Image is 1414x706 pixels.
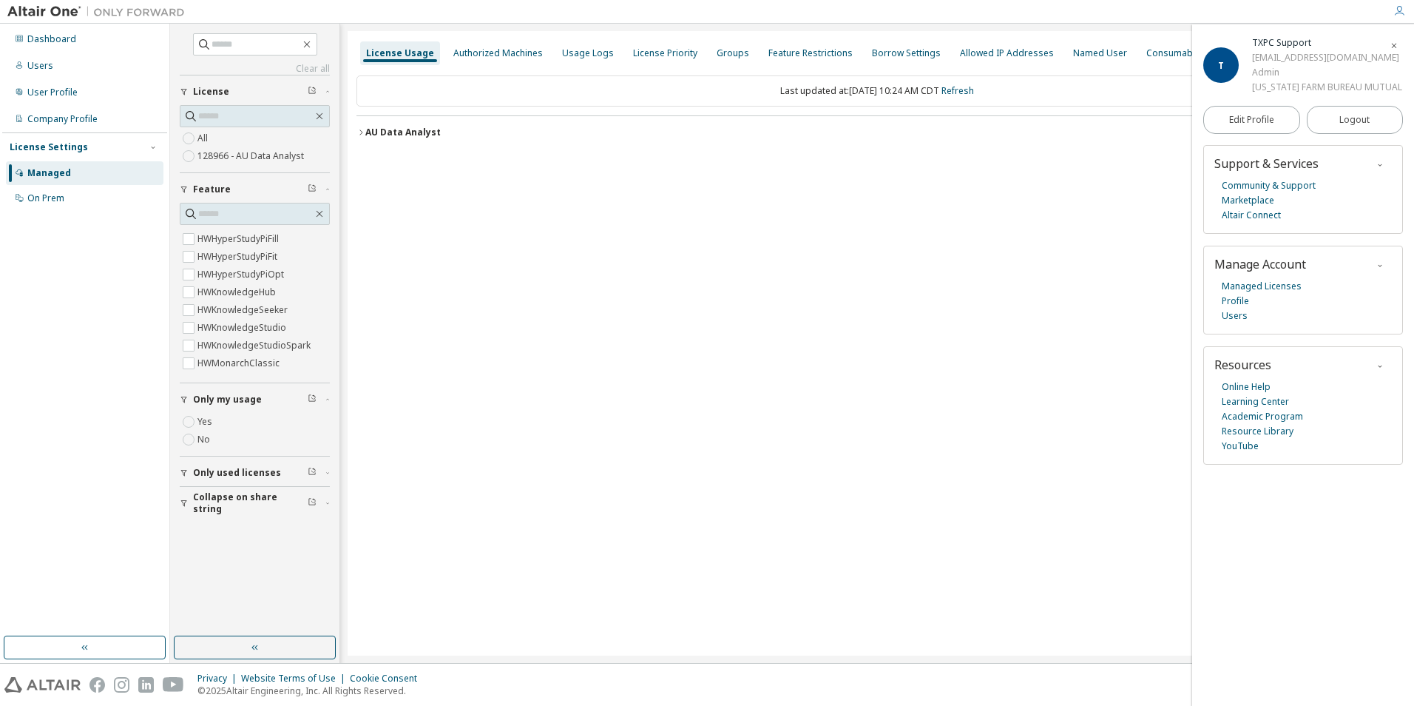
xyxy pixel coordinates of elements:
span: T [1218,59,1224,72]
a: Marketplace [1222,193,1274,208]
span: Only used licenses [193,467,281,479]
label: 128966 - AU Data Analyst [197,147,307,165]
div: Feature Restrictions [768,47,853,59]
img: linkedin.svg [138,677,154,693]
button: Only my usage [180,383,330,416]
img: instagram.svg [114,677,129,693]
a: Refresh [941,84,974,97]
label: HWKnowledgeSeeker [197,301,291,319]
a: Learning Center [1222,394,1289,409]
label: HWMonarchClassic [197,354,283,372]
a: Community & Support [1222,178,1316,193]
label: Yes [197,413,215,431]
img: Altair One [7,4,192,19]
span: Clear filter [308,86,317,98]
img: youtube.svg [163,677,184,693]
label: HWKnowledgeHub [197,283,279,301]
label: HWKnowledgeStudioSpark [197,337,314,354]
a: Clear all [180,63,330,75]
div: Privacy [197,673,241,685]
img: altair_logo.svg [4,677,81,693]
a: Managed Licenses [1222,279,1302,294]
span: Resources [1214,357,1271,373]
label: HWMonarchDataPrepStudio [197,372,319,390]
a: Altair Connect [1222,208,1281,223]
a: Academic Program [1222,409,1303,424]
div: Allowed IP Addresses [960,47,1054,59]
span: Clear filter [308,184,317,195]
label: All [197,130,211,147]
span: Clear filter [308,497,317,509]
div: Dashboard [27,33,76,45]
div: Managed [27,167,71,179]
label: HWKnowledgeStudio [197,319,289,337]
a: Resource Library [1222,424,1293,439]
span: Edit Profile [1229,114,1274,126]
button: Logout [1307,106,1404,134]
span: Only my usage [193,394,262,406]
div: Cookie Consent [350,673,426,685]
a: Edit Profile [1203,106,1300,134]
span: Logout [1339,112,1370,127]
a: YouTube [1222,439,1259,454]
p: © 2025 Altair Engineering, Inc. All Rights Reserved. [197,685,426,697]
button: Collapse on share string [180,487,330,520]
div: Named User [1073,47,1127,59]
div: AU Data Analyst [365,127,441,138]
div: [US_STATE] FARM BUREAU MUTUAL [1252,80,1402,95]
div: Authorized Machines [453,47,543,59]
a: Online Help [1222,380,1271,394]
div: License Settings [10,141,88,153]
button: Feature [180,173,330,206]
div: Admin [1252,65,1402,80]
div: User Profile [27,87,78,98]
span: License [193,86,229,98]
img: facebook.svg [89,677,105,693]
button: License [180,75,330,108]
div: License Priority [633,47,697,59]
div: Consumables [1146,47,1205,59]
a: Profile [1222,294,1249,309]
button: AU Data AnalystLicense ID: 128966 [356,116,1398,149]
div: Company Profile [27,113,98,125]
label: No [197,431,213,448]
div: [EMAIL_ADDRESS][DOMAIN_NAME] [1252,50,1402,65]
span: Collapse on share string [193,491,308,515]
div: Usage Logs [562,47,614,59]
div: Borrow Settings [872,47,941,59]
label: HWHyperStudyPiFit [197,248,280,266]
div: Website Terms of Use [241,673,350,685]
a: Users [1222,309,1248,323]
span: Manage Account [1214,256,1306,272]
div: Groups [717,47,749,59]
span: Clear filter [308,467,317,479]
div: On Prem [27,192,64,204]
span: Feature [193,184,231,195]
div: TXPC Support [1252,36,1402,50]
label: HWHyperStudyPiFill [197,230,282,248]
div: Last updated at: [DATE] 10:24 AM CDT [356,75,1398,107]
span: Support & Services [1214,155,1319,172]
div: License Usage [366,47,434,59]
div: Users [27,60,53,72]
button: Only used licenses [180,457,330,489]
label: HWHyperStudyPiOpt [197,266,287,283]
span: Clear filter [308,394,317,406]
